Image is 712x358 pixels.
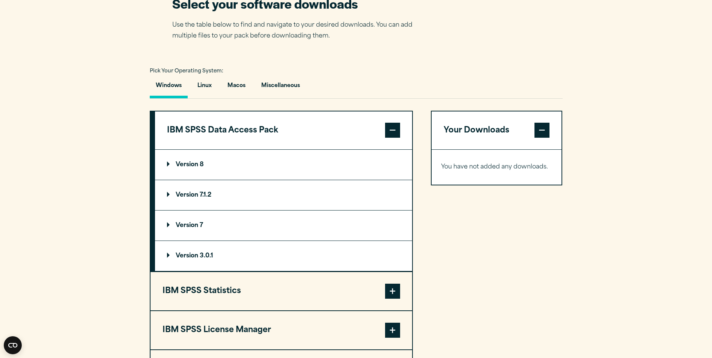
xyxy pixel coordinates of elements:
button: IBM SPSS License Manager [151,311,412,349]
p: Version 3.0.1 [167,253,213,259]
button: Macos [221,77,251,98]
p: Version 7.1.2 [167,192,211,198]
p: Version 8 [167,162,204,168]
summary: Version 7.1.2 [155,180,412,210]
span: Pick Your Operating System: [150,69,223,74]
button: Open CMP widget [4,336,22,354]
button: IBM SPSS Statistics [151,272,412,310]
div: Your Downloads [432,149,562,185]
p: You have not added any downloads. [441,162,552,173]
button: Windows [150,77,188,98]
summary: Version 3.0.1 [155,241,412,271]
button: Your Downloads [432,111,562,150]
button: IBM SPSS Data Access Pack [155,111,412,150]
summary: Version 8 [155,150,412,180]
p: Use the table below to find and navigate to your desired downloads. You can add multiple files to... [172,20,424,42]
p: Version 7 [167,223,203,229]
summary: Version 7 [155,211,412,241]
button: Miscellaneous [255,77,306,98]
div: IBM SPSS Data Access Pack [155,149,412,271]
button: Linux [191,77,218,98]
